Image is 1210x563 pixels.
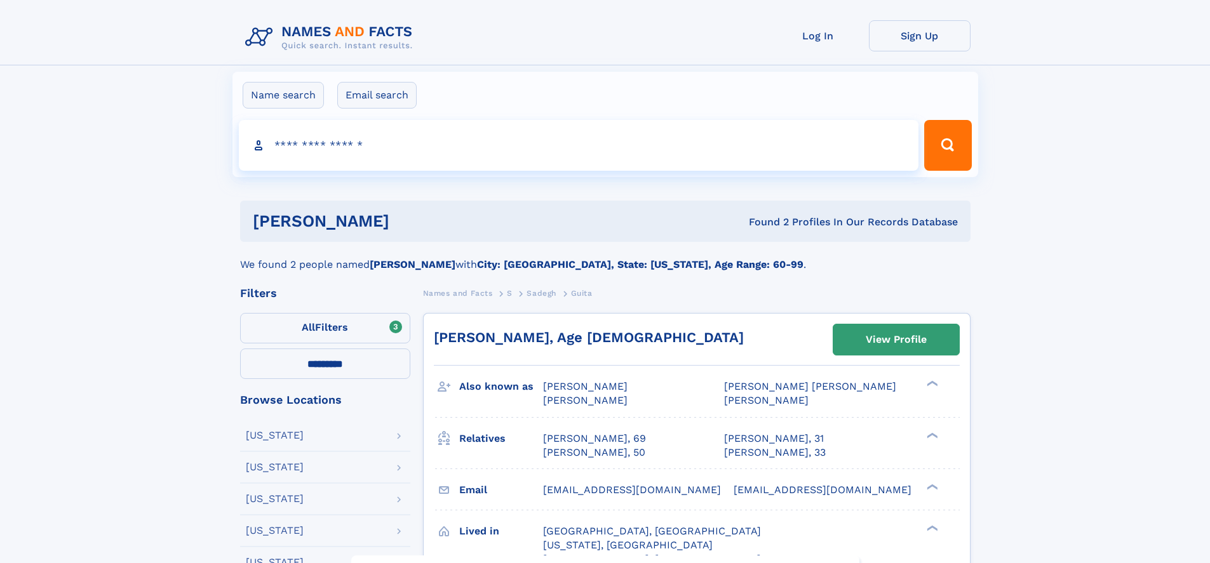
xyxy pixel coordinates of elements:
[240,242,971,272] div: We found 2 people named with .
[246,430,304,440] div: [US_STATE]
[767,20,869,51] a: Log In
[724,380,896,392] span: [PERSON_NAME] [PERSON_NAME]
[734,484,911,496] span: [EMAIL_ADDRESS][DOMAIN_NAME]
[569,215,958,229] div: Found 2 Profiles In Our Records Database
[246,494,304,504] div: [US_STATE]
[246,462,304,472] div: [US_STATE]
[724,446,826,460] a: [PERSON_NAME], 33
[833,324,959,355] a: View Profile
[240,20,423,55] img: Logo Names and Facts
[240,288,410,299] div: Filters
[459,428,543,449] h3: Relatives
[924,482,939,491] div: ❯
[924,524,939,532] div: ❯
[924,120,971,171] button: Search Button
[459,520,543,542] h3: Lived in
[543,446,645,460] a: [PERSON_NAME], 50
[240,394,410,406] div: Browse Locations
[246,526,304,536] div: [US_STATE]
[337,82,417,109] label: Email search
[527,285,556,301] a: Sadegh
[543,484,721,496] span: [EMAIL_ADDRESS][DOMAIN_NAME]
[543,539,713,551] span: [US_STATE], [GEOGRAPHIC_DATA]
[924,431,939,439] div: ❯
[543,525,761,537] span: [GEOGRAPHIC_DATA], [GEOGRAPHIC_DATA]
[543,380,628,392] span: [PERSON_NAME]
[543,432,646,446] a: [PERSON_NAME], 69
[507,289,513,298] span: S
[507,285,513,301] a: S
[240,313,410,343] label: Filters
[571,289,593,298] span: Guita
[459,479,543,501] h3: Email
[239,120,919,171] input: search input
[370,258,455,270] b: [PERSON_NAME]
[543,394,628,406] span: [PERSON_NAME]
[459,376,543,397] h3: Also known as
[477,258,803,270] b: City: [GEOGRAPHIC_DATA], State: [US_STATE], Age Range: 60-99
[866,325,927,354] div: View Profile
[924,380,939,388] div: ❯
[302,321,315,333] span: All
[869,20,971,51] a: Sign Up
[243,82,324,109] label: Name search
[253,213,569,229] h1: [PERSON_NAME]
[724,432,824,446] a: [PERSON_NAME], 31
[527,289,556,298] span: Sadegh
[434,329,744,345] a: [PERSON_NAME], Age [DEMOGRAPHIC_DATA]
[423,285,493,301] a: Names and Facts
[724,394,809,406] span: [PERSON_NAME]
